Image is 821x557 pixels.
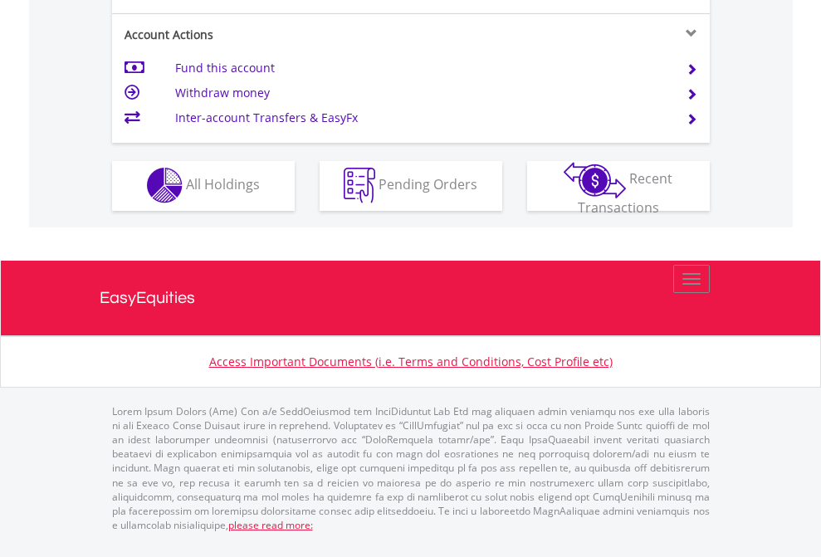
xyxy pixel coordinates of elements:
[175,105,666,130] td: Inter-account Transfers & EasyFx
[112,404,710,532] p: Lorem Ipsum Dolors (Ame) Con a/e SeddOeiusmod tem InciDiduntut Lab Etd mag aliquaen admin veniamq...
[147,168,183,203] img: holdings-wht.png
[379,175,477,193] span: Pending Orders
[320,161,502,211] button: Pending Orders
[344,168,375,203] img: pending_instructions-wht.png
[112,161,295,211] button: All Holdings
[527,161,710,211] button: Recent Transactions
[564,162,626,198] img: transactions-zar-wht.png
[186,175,260,193] span: All Holdings
[100,261,722,335] a: EasyEquities
[228,518,313,532] a: please read more:
[112,27,411,43] div: Account Actions
[578,169,673,217] span: Recent Transactions
[209,354,613,369] a: Access Important Documents (i.e. Terms and Conditions, Cost Profile etc)
[175,56,666,81] td: Fund this account
[175,81,666,105] td: Withdraw money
